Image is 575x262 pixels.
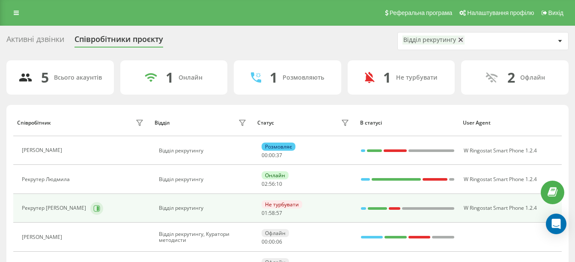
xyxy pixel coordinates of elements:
div: Рекрутер Людмила [22,176,72,182]
div: 1 [383,69,391,86]
div: [PERSON_NAME] [22,234,64,240]
div: Статус [257,120,274,126]
div: Open Intercom Messenger [546,214,566,234]
div: В статусі [360,120,455,126]
div: Співробітник [17,120,51,126]
span: 37 [276,152,282,159]
span: 00 [269,152,275,159]
div: 1 [166,69,173,86]
div: Розмовляє [262,143,295,151]
div: Відділ [155,120,170,126]
div: Онлайн [179,74,203,81]
div: Відділ рекрутингу [159,176,248,182]
div: : : [262,152,282,158]
div: Не турбувати [396,74,438,81]
span: 58 [269,209,275,217]
div: Не турбувати [262,200,302,208]
span: 57 [276,209,282,217]
div: User Agent [463,120,557,126]
div: Співробітники проєкту [74,35,163,48]
span: 56 [269,180,275,188]
div: Активні дзвінки [6,35,64,48]
span: 00 [269,238,275,245]
div: [PERSON_NAME] [22,147,64,153]
div: Рекрутер [PERSON_NAME] [22,205,88,211]
div: 2 [507,69,515,86]
div: Розмовляють [283,74,324,81]
div: : : [262,210,282,216]
span: W Ringostat Smart Phone 1.2.4 [464,147,537,154]
span: Налаштування профілю [467,9,534,16]
div: Відділ рекрутингу [403,36,456,44]
span: 00 [262,238,268,245]
div: Всього акаунтів [54,74,102,81]
div: 5 [41,69,49,86]
span: Реферальна програма [390,9,453,16]
span: 10 [276,180,282,188]
span: W Ringostat Smart Phone 1.2.4 [464,176,537,183]
span: 01 [262,209,268,217]
div: 1 [270,69,277,86]
div: Відділ рекрутингу [159,205,248,211]
div: Онлайн [262,171,289,179]
span: W Ringostat Smart Phone 1.2.4 [464,204,537,211]
div: : : [262,239,282,245]
div: : : [262,181,282,187]
span: 00 [262,152,268,159]
span: 02 [262,180,268,188]
div: Офлайн [262,229,289,237]
span: 06 [276,238,282,245]
div: Відділ рекрутингу, Куратори методисти [159,231,248,244]
span: Вихід [548,9,563,16]
div: Відділ рекрутингу [159,148,248,154]
div: Офлайн [520,74,545,81]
